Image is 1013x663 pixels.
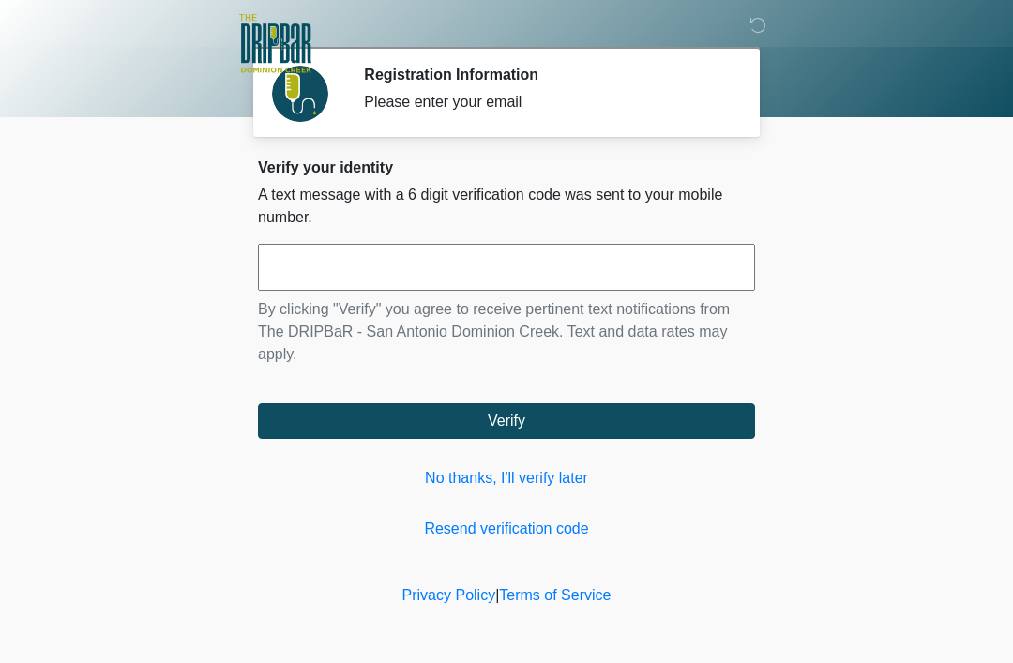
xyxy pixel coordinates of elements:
p: By clicking "Verify" you agree to receive pertinent text notifications from The DRIPBaR - San Ant... [258,298,755,366]
a: Resend verification code [258,518,755,540]
h2: Verify your identity [258,158,755,176]
a: No thanks, I'll verify later [258,467,755,490]
p: A text message with a 6 digit verification code was sent to your mobile number. [258,184,755,229]
a: | [495,587,499,603]
div: Please enter your email [364,91,727,113]
button: Verify [258,403,755,439]
img: The DRIPBaR - San Antonio Dominion Creek Logo [239,14,311,76]
a: Terms of Service [499,587,611,603]
img: Agent Avatar [272,66,328,122]
a: Privacy Policy [402,587,496,603]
